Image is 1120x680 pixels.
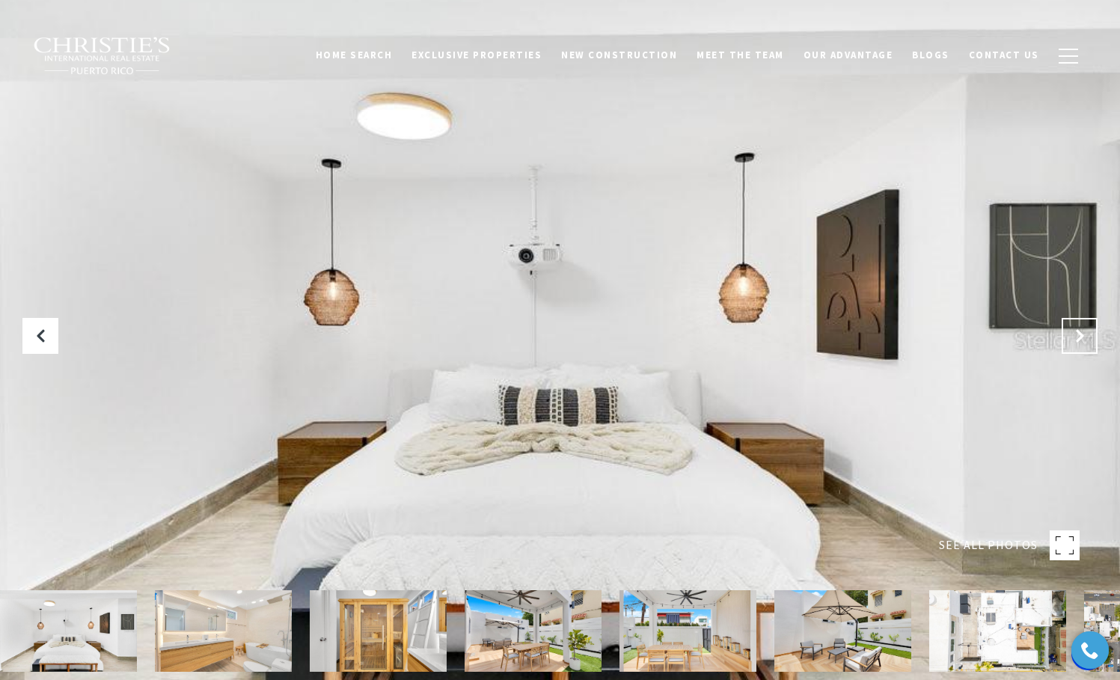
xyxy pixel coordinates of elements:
[929,590,1066,672] img: 1902 CALLE CACIQUE
[969,49,1039,61] span: Contact Us
[939,536,1038,555] span: SEE ALL PHOTOS
[22,318,58,354] button: Previous Slide
[912,49,949,61] span: Blogs
[619,590,756,672] img: 1902 CALLE CACIQUE
[1062,318,1098,354] button: Next Slide
[402,41,551,70] a: Exclusive Properties
[310,590,447,672] img: 1902 CALLE CACIQUE
[33,37,172,76] img: Christie's International Real Estate black text logo
[794,41,903,70] a: Our Advantage
[804,49,893,61] span: Our Advantage
[561,49,677,61] span: New Construction
[306,41,403,70] a: Home Search
[465,590,602,672] img: 1902 CALLE CACIQUE
[155,590,292,672] img: 1902 CALLE CACIQUE
[687,41,794,70] a: Meet the Team
[902,41,959,70] a: Blogs
[1049,34,1088,78] button: button
[551,41,687,70] a: New Construction
[411,49,542,61] span: Exclusive Properties
[774,590,911,672] img: 1902 CALLE CACIQUE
